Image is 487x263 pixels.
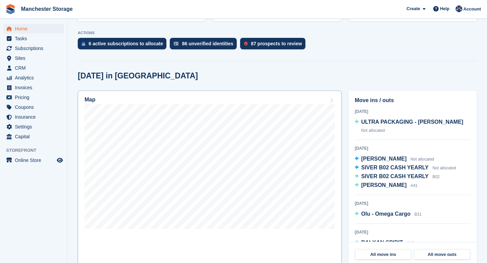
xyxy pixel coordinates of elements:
[361,156,407,162] span: [PERSON_NAME]
[15,83,55,92] span: Invoices
[355,118,470,135] a: ULTRA PACKAGING - [PERSON_NAME] Not allocated
[414,212,421,217] span: B31
[355,181,418,190] a: [PERSON_NAME] A41
[463,6,481,13] span: Account
[414,249,470,260] a: All move outs
[15,24,55,33] span: Home
[3,73,64,82] a: menu
[78,71,198,80] h2: [DATE] in [GEOGRAPHIC_DATA]
[82,42,85,46] img: active_subscription_to_allocate_icon-d502201f5373d7db506a760aba3b589e785aa758c864c3986d89f69b8ff3...
[6,147,67,154] span: Storefront
[361,165,428,170] span: SIVER B02 CASH YEARLY
[361,173,428,179] span: SIVER B02 CASH YEARLY
[433,174,440,179] span: B02
[15,73,55,82] span: Analytics
[15,93,55,102] span: Pricing
[361,182,407,188] span: [PERSON_NAME]
[251,41,302,46] div: 87 prospects to review
[182,41,233,46] div: 86 unverified identities
[15,112,55,122] span: Insurance
[3,63,64,73] a: menu
[3,83,64,92] a: menu
[355,229,470,235] div: [DATE]
[361,211,411,217] span: Olu - Omega Cargo
[355,200,470,207] div: [DATE]
[3,156,64,165] a: menu
[3,102,64,112] a: menu
[411,157,434,162] span: Not allocated
[355,155,434,164] a: [PERSON_NAME] Not allocated
[3,93,64,102] a: menu
[440,5,449,12] span: Help
[56,156,64,164] a: Preview store
[355,239,414,247] a: BALKAN SPIRIT A19
[361,119,463,125] span: ULTRA PACKAGING - [PERSON_NAME]
[174,42,179,46] img: verify_identity-adf6edd0f0f0b5bbfe63781bf79b02c33cf7c696d77639b501bdc392416b5a36.svg
[244,42,248,46] img: prospect-51fa495bee0391a8d652442698ab0144808aea92771e9ea1ae160a38d050c398.svg
[15,44,55,53] span: Subscriptions
[240,38,309,53] a: 87 prospects to review
[85,97,95,103] h2: Map
[15,53,55,63] span: Sites
[3,112,64,122] a: menu
[3,53,64,63] a: menu
[361,128,385,133] span: Not allocated
[355,109,470,115] div: [DATE]
[3,122,64,131] a: menu
[18,3,75,15] a: Manchester Storage
[78,38,170,53] a: 6 active subscriptions to allocate
[170,38,240,53] a: 86 unverified identities
[355,210,422,219] a: Olu - Omega Cargo B31
[355,164,456,172] a: SIVER B02 CASH YEARLY Not allocated
[355,249,411,260] a: All move ins
[5,4,16,14] img: stora-icon-8386f47178a22dfd0bd8f6a31ec36ba5ce8667c1dd55bd0f319d3a0aa187defe.svg
[355,96,470,104] h2: Move ins / outs
[78,31,477,35] p: ACTIONS
[433,166,456,170] span: Not allocated
[15,102,55,112] span: Coupons
[355,145,470,151] div: [DATE]
[355,172,440,181] a: SIVER B02 CASH YEARLY B02
[3,34,64,43] a: menu
[15,122,55,131] span: Settings
[3,44,64,53] a: menu
[411,183,418,188] span: A41
[407,241,414,245] span: A19
[3,132,64,141] a: menu
[15,156,55,165] span: Online Store
[15,63,55,73] span: CRM
[407,5,420,12] span: Create
[361,240,403,245] span: BALKAN SPIRIT
[3,24,64,33] a: menu
[15,132,55,141] span: Capital
[89,41,163,46] div: 6 active subscriptions to allocate
[15,34,55,43] span: Tasks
